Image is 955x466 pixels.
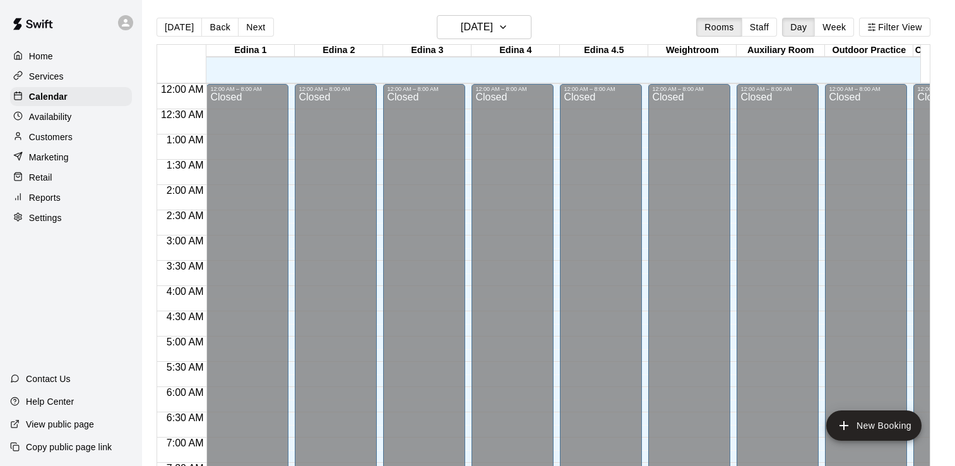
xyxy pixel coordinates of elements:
p: Availability [29,111,72,123]
span: 1:30 AM [163,160,207,170]
h6: [DATE] [461,18,493,36]
span: 12:30 AM [158,109,207,120]
div: 12:00 AM – 8:00 AM [475,86,550,92]
div: 12:00 AM – 8:00 AM [652,86,727,92]
a: Availability [10,107,132,126]
button: Staff [742,18,778,37]
span: 1:00 AM [163,134,207,145]
div: Edina 3 [383,45,472,57]
div: 12:00 AM – 8:00 AM [829,86,903,92]
p: Home [29,50,53,63]
button: Rooms [696,18,742,37]
div: Edina 2 [295,45,383,57]
button: Week [814,18,854,37]
div: Auxiliary Room [737,45,825,57]
span: 4:30 AM [163,311,207,322]
a: Customers [10,128,132,146]
a: Services [10,67,132,86]
p: Help Center [26,395,74,408]
button: add [826,410,922,441]
p: Contact Us [26,373,71,385]
span: 2:30 AM [163,210,207,221]
div: Edina 4.5 [560,45,648,57]
button: [DATE] [437,15,531,39]
div: 12:00 AM – 8:00 AM [299,86,373,92]
p: Services [29,70,64,83]
p: Copy public page link [26,441,112,453]
div: Edina 1 [206,45,295,57]
a: Retail [10,168,132,187]
span: 2:00 AM [163,185,207,196]
button: Back [201,18,239,37]
p: Calendar [29,90,68,103]
p: Settings [29,212,62,224]
p: Retail [29,171,52,184]
p: Reports [29,191,61,204]
div: 12:00 AM – 8:00 AM [740,86,815,92]
span: 6:30 AM [163,412,207,423]
span: 4:00 AM [163,286,207,297]
div: Outdoor Practice [825,45,913,57]
button: Day [782,18,815,37]
span: 12:00 AM [158,84,207,95]
a: Calendar [10,87,132,106]
div: 12:00 AM – 8:00 AM [564,86,638,92]
button: Next [238,18,273,37]
p: Customers [29,131,73,143]
div: 12:00 AM – 8:00 AM [387,86,461,92]
span: 3:30 AM [163,261,207,272]
a: Reports [10,188,132,207]
div: 12:00 AM – 8:00 AM [210,86,285,92]
div: Weightroom [648,45,737,57]
button: [DATE] [157,18,202,37]
p: Marketing [29,151,69,164]
div: Edina 4 [472,45,560,57]
a: Marketing [10,148,132,167]
span: 3:00 AM [163,236,207,246]
span: 7:00 AM [163,438,207,448]
span: 5:30 AM [163,362,207,373]
p: View public page [26,418,94,431]
span: 6:00 AM [163,387,207,398]
span: 5:00 AM [163,337,207,347]
a: Home [10,47,132,66]
button: Filter View [859,18,930,37]
a: Settings [10,208,132,227]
